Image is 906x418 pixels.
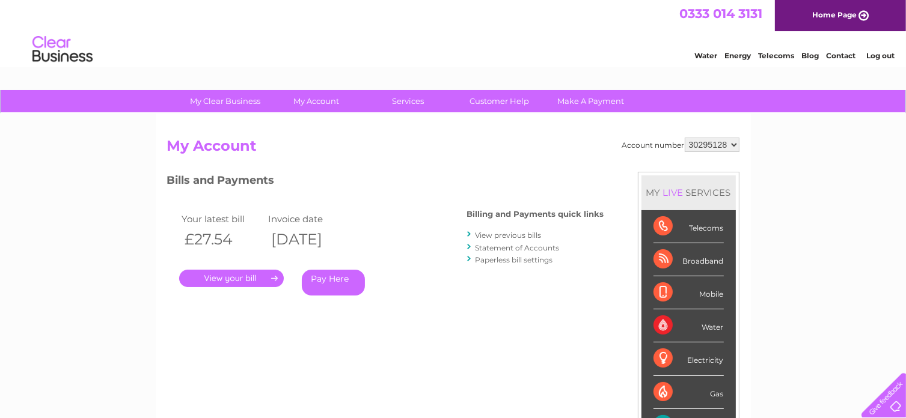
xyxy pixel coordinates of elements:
a: My Account [267,90,366,112]
th: £27.54 [179,227,266,252]
th: [DATE] [265,227,352,252]
a: Telecoms [758,51,794,60]
div: Electricity [653,342,724,375]
td: Your latest bill [179,211,266,227]
img: logo.png [32,31,93,68]
a: Customer Help [450,90,549,112]
a: . [179,270,284,287]
a: Energy [724,51,751,60]
a: Log out [866,51,895,60]
h3: Bills and Payments [167,172,604,193]
a: Blog [801,51,819,60]
a: Make A Payment [541,90,640,112]
div: Water [653,309,724,342]
a: Services [358,90,458,112]
div: LIVE [661,187,686,198]
div: MY SERVICES [641,175,736,210]
div: Clear Business is a trading name of Verastar Limited (registered in [GEOGRAPHIC_DATA] No. 3667643... [170,7,738,58]
a: Statement of Accounts [476,243,560,252]
a: View previous bills [476,231,542,240]
a: Water [694,51,717,60]
div: Gas [653,376,724,409]
div: Telecoms [653,210,724,243]
a: Pay Here [302,270,365,295]
h2: My Account [167,138,739,160]
a: Contact [826,51,855,60]
a: My Clear Business [176,90,275,112]
a: 0333 014 3131 [679,6,762,21]
td: Invoice date [265,211,352,227]
div: Mobile [653,276,724,309]
div: Broadband [653,243,724,276]
a: Paperless bill settings [476,255,553,264]
div: Account number [622,138,739,152]
h4: Billing and Payments quick links [467,210,604,219]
